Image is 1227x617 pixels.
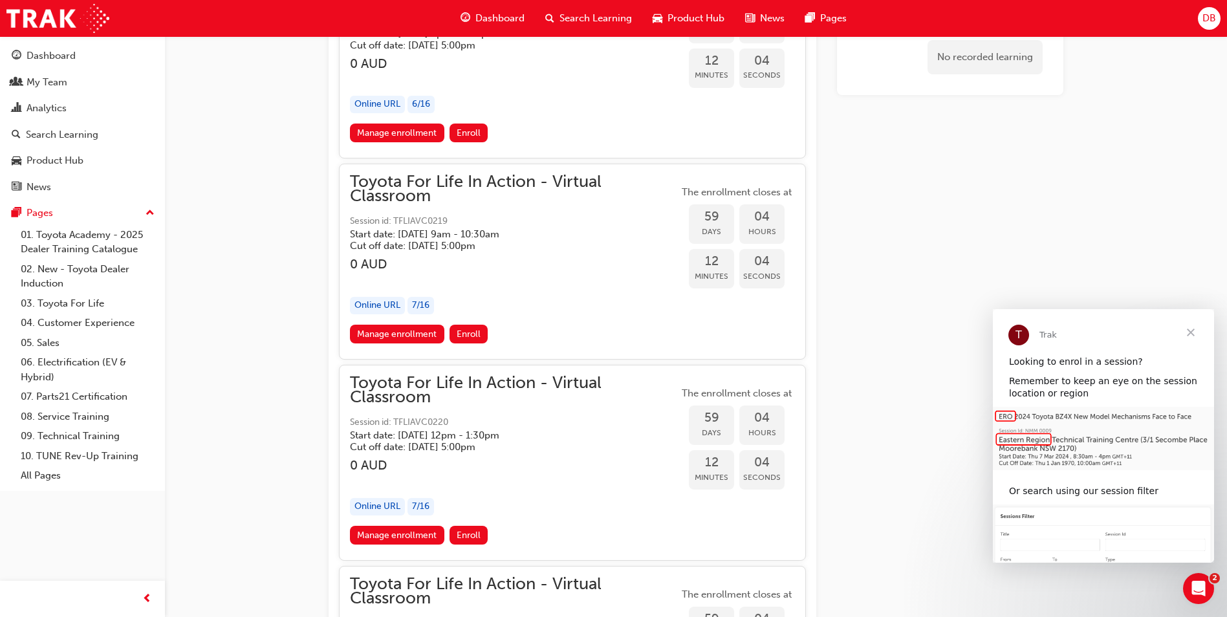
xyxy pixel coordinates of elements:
[795,5,857,32] a: pages-iconPages
[450,325,488,343] button: Enroll
[16,294,160,314] a: 03. Toyota For Life
[642,5,735,32] a: car-iconProduct Hub
[689,455,734,470] span: 12
[350,214,679,229] span: Session id: TFLIAVC0219
[745,10,755,27] span: news-icon
[5,96,160,120] a: Analytics
[12,208,21,219] span: pages-icon
[475,11,525,26] span: Dashboard
[350,376,795,550] button: Toyota For Life In Action - Virtual ClassroomSession id: TFLIAVC0220Start date: [DATE] 12pm - 1:3...
[668,11,724,26] span: Product Hub
[450,526,488,545] button: Enroll
[5,44,160,68] a: Dashboard
[1210,573,1220,583] span: 2
[689,224,734,239] span: Days
[16,426,160,446] a: 09. Technical Training
[1198,7,1221,30] button: DB
[5,70,160,94] a: My Team
[739,470,785,485] span: Seconds
[12,77,21,89] span: people-icon
[559,11,632,26] span: Search Learning
[16,466,160,486] a: All Pages
[820,11,847,26] span: Pages
[5,41,160,201] button: DashboardMy TeamAnalyticsSearch LearningProduct HubNews
[689,68,734,83] span: Minutes
[450,5,535,32] a: guage-iconDashboard
[5,175,160,199] a: News
[739,224,785,239] span: Hours
[142,591,152,607] span: prev-icon
[739,54,785,69] span: 04
[16,387,160,407] a: 07. Parts21 Certification
[6,4,109,33] img: Trak
[407,297,434,314] div: 7 / 16
[350,429,658,441] h5: Start date: [DATE] 12pm - 1:30pm
[739,210,785,224] span: 04
[12,103,21,114] span: chart-icon
[12,182,21,193] span: news-icon
[735,5,795,32] a: news-iconNews
[545,10,554,27] span: search-icon
[739,254,785,269] span: 04
[653,10,662,27] span: car-icon
[739,426,785,440] span: Hours
[12,50,21,62] span: guage-icon
[350,577,679,606] span: Toyota For Life In Action - Virtual Classroom
[679,386,795,401] span: The enrollment closes at
[12,155,21,167] span: car-icon
[689,470,734,485] span: Minutes
[16,352,160,387] a: 06. Electrification (EV & Hybrid)
[350,228,658,240] h5: Start date: [DATE] 9am - 10:30am
[760,11,785,26] span: News
[350,325,444,343] a: Manage enrollment
[350,526,444,545] a: Manage enrollment
[350,56,679,71] h3: 0 AUD
[350,175,679,204] span: Toyota For Life In Action - Virtual Classroom
[739,455,785,470] span: 04
[805,10,815,27] span: pages-icon
[16,259,160,294] a: 02. New - Toyota Dealer Induction
[739,68,785,83] span: Seconds
[5,201,160,225] button: Pages
[689,411,734,426] span: 59
[689,54,734,69] span: 12
[689,254,734,269] span: 12
[350,175,795,349] button: Toyota For Life In Action - Virtual ClassroomSession id: TFLIAVC0219Start date: [DATE] 9am - 10:3...
[1202,11,1216,26] span: DB
[350,96,405,113] div: Online URL
[679,185,795,200] span: The enrollment closes at
[535,5,642,32] a: search-iconSearch Learning
[27,75,67,90] div: My Team
[457,530,481,541] span: Enroll
[27,49,76,63] div: Dashboard
[5,123,160,147] a: Search Learning
[450,124,488,142] button: Enroll
[350,498,405,515] div: Online URL
[350,441,658,453] h5: Cut off date: [DATE] 5:00pm
[739,269,785,284] span: Seconds
[457,127,481,138] span: Enroll
[350,458,679,473] h3: 0 AUD
[16,225,160,259] a: 01. Toyota Academy - 2025 Dealer Training Catalogue
[16,407,160,427] a: 08. Service Training
[26,127,98,142] div: Search Learning
[407,498,434,515] div: 7 / 16
[350,376,679,405] span: Toyota For Life In Action - Virtual Classroom
[27,206,53,221] div: Pages
[27,180,51,195] div: News
[350,124,444,142] a: Manage enrollment
[350,415,679,430] span: Session id: TFLIAVC0220
[12,129,21,141] span: search-icon
[689,269,734,284] span: Minutes
[461,10,470,27] span: guage-icon
[679,587,795,602] span: The enrollment closes at
[27,101,67,116] div: Analytics
[689,426,734,440] span: Days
